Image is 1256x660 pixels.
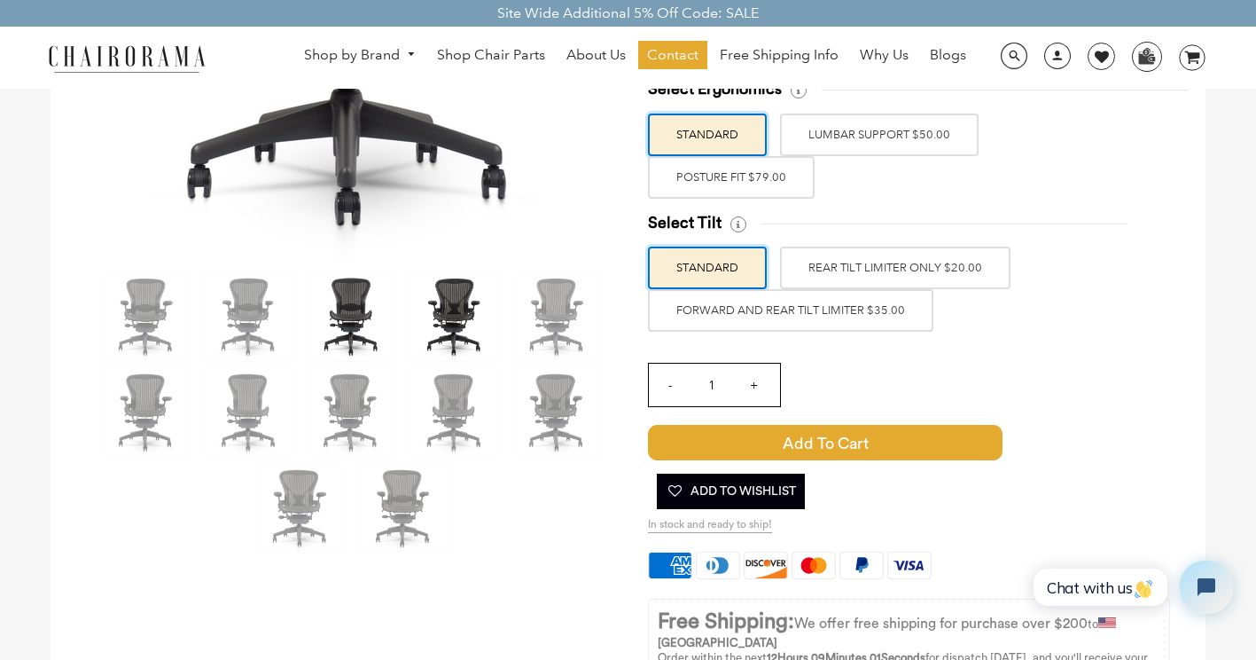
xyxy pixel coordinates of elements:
iframe: Tidio Chat [1014,546,1248,629]
span: Add To Wishlist [666,474,796,509]
img: chairorama [38,43,215,74]
span: Shop Chair Parts [437,46,545,65]
nav: DesktopNavigation [291,41,980,74]
span: Add to Cart [648,425,1002,460]
button: Add to Cart [648,425,1014,460]
label: STANDARD [648,247,767,289]
strong: [GEOGRAPHIC_DATA] [658,637,777,648]
img: Herman Miller Classic Aeron Chair | Black | Size B (Renewed) - chairorama [410,368,499,457]
img: Herman Miller Classic Aeron Chair | Black | Size B (Renewed) - chairorama [256,464,345,553]
img: Herman Miller Classic Aeron Chair | Black | Size B (Renewed) - chairorama [513,368,602,457]
button: Add To Wishlist [657,474,805,509]
a: Why Us [851,41,917,69]
span: Blogs [930,46,966,65]
img: Herman Miller Classic Aeron Chair | Black | Size B (Renewed) - chairorama [308,272,396,361]
a: Blogs [921,41,975,69]
span: Why Us [860,46,909,65]
label: STANDARD [648,114,767,156]
img: Herman Miller Classic Aeron Chair | Black | Size B (Renewed) - chairorama [308,368,396,457]
span: About Us [566,46,626,65]
img: Herman Miller Classic Aeron Chair | Black | Size B (Renewed) - chairorama [102,368,191,457]
img: Herman Miller Classic Aeron Chair | Black | Size B (Renewed) - chairorama [410,272,499,361]
span: Contact [647,46,698,65]
span: Select Ergonomics [648,79,782,99]
input: + [732,364,775,406]
img: Herman Miller Classic Aeron Chair | Black | Size B (Renewed) - chairorama [513,272,602,361]
span: Select Tilt [648,213,722,233]
p: to [658,609,1160,651]
span: In stock and ready to ship! [648,518,772,533]
a: Shop Chair Parts [428,41,554,69]
label: POSTURE FIT $79.00 [648,156,815,199]
span: Free Shipping Info [720,46,839,65]
a: Free Shipping Info [711,41,847,69]
label: FORWARD AND REAR TILT LIMITER $35.00 [648,289,933,332]
a: Contact [638,41,707,69]
img: Herman Miller Classic Aeron Chair | Black | Size B (Renewed) - chairorama [205,272,293,361]
span: We offer free shipping for purchase over $200 [794,617,1088,631]
label: LUMBAR SUPPORT $50.00 [780,114,979,156]
img: Herman Miller Classic Aeron Chair | Black | Size B (Renewed) - chairorama [205,368,293,457]
a: About Us [558,41,635,69]
img: WhatsApp_Image_2024-07-12_at_16.23.01.webp [1133,43,1160,69]
img: Herman Miller Classic Aeron Chair | Black | Size B (Renewed) - chairorama [102,272,191,361]
input: - [649,364,691,406]
a: Shop by Brand [295,42,425,69]
strong: Free Shipping: [658,611,794,632]
img: Herman Miller Classic Aeron Chair [359,464,448,553]
label: REAR TILT LIMITER ONLY $20.00 [780,247,1010,289]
